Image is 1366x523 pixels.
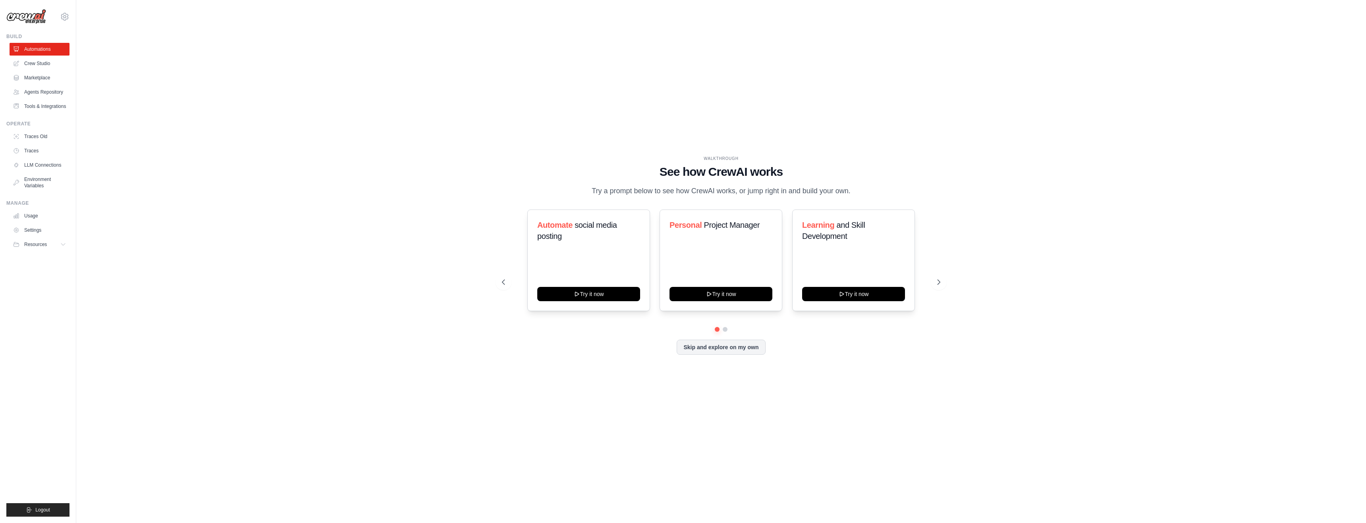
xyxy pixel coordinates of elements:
a: Crew Studio [10,57,69,70]
span: Logout [35,507,50,513]
a: Environment Variables [10,173,69,192]
div: Build [6,33,69,40]
img: Logo [6,9,46,24]
a: Agents Repository [10,86,69,98]
h1: See how CrewAI works [502,165,940,179]
span: and Skill Development [802,221,865,240]
button: Resources [10,238,69,251]
a: Settings [10,224,69,237]
button: Try it now [537,287,640,301]
button: Try it now [802,287,905,301]
div: WALKTHROUGH [502,156,940,162]
a: Marketplace [10,71,69,84]
span: Project Manager [704,221,760,229]
a: Traces [10,144,69,157]
div: Manage [6,200,69,206]
a: Usage [10,210,69,222]
button: Logout [6,503,69,517]
a: Automations [10,43,69,56]
p: Try a prompt below to see how CrewAI works, or jump right in and build your own. [588,185,855,197]
span: social media posting [537,221,617,240]
a: LLM Connections [10,159,69,171]
span: Learning [802,221,834,229]
a: Traces Old [10,130,69,143]
button: Try it now [669,287,772,301]
div: Operate [6,121,69,127]
button: Skip and explore on my own [677,340,765,355]
a: Tools & Integrations [10,100,69,113]
span: Resources [24,241,47,248]
span: Automate [537,221,573,229]
span: Personal [669,221,702,229]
